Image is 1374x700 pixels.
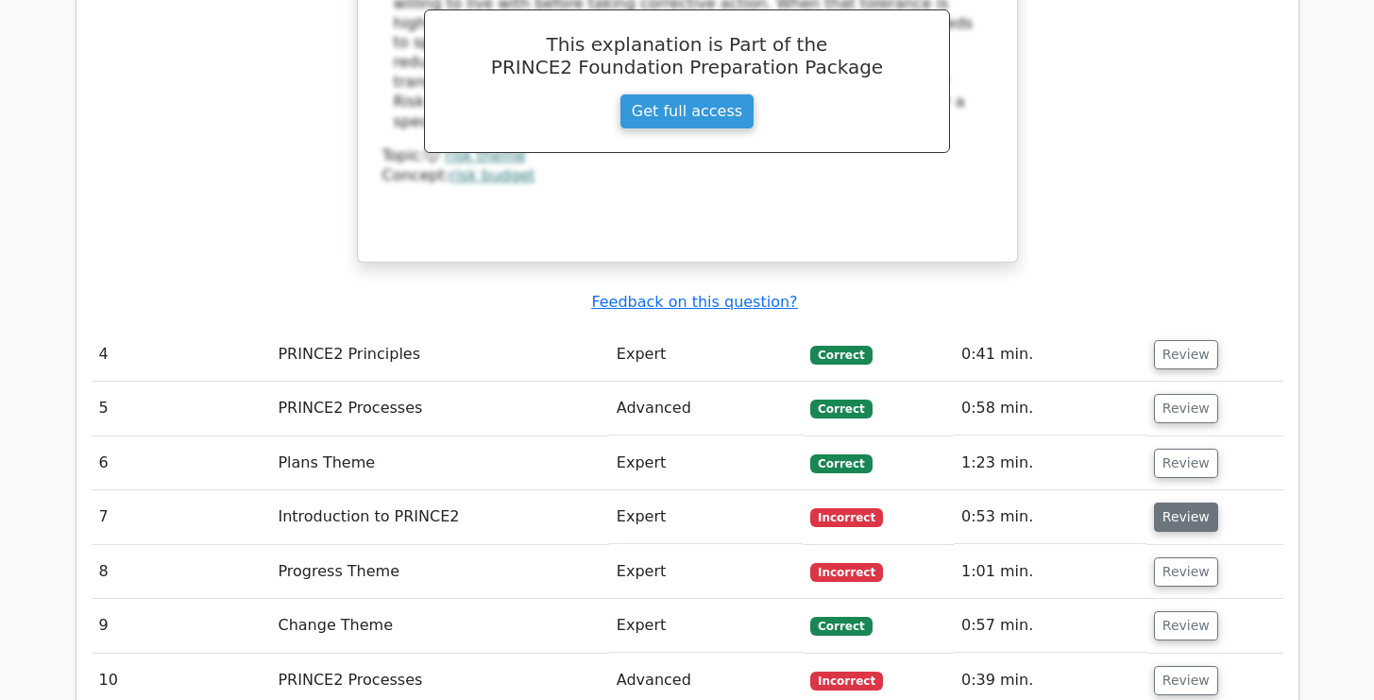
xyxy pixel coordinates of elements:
td: Expert [609,599,803,653]
td: Introduction to PRINCE2 [270,490,608,544]
td: Expert [609,328,803,382]
td: Expert [609,545,803,599]
div: Concept: [382,166,992,186]
span: Correct [810,617,872,636]
td: 4 [92,328,271,382]
td: PRINCE2 Principles [270,328,608,382]
button: Review [1154,557,1218,587]
td: 1:23 min. [954,436,1146,490]
td: 0:58 min. [954,382,1146,435]
button: Review [1154,394,1218,423]
td: Expert [609,490,803,544]
span: Correct [810,346,872,365]
span: Incorrect [810,672,883,691]
span: Correct [810,454,872,473]
td: 1:01 min. [954,545,1146,599]
td: 7 [92,490,271,544]
button: Review [1154,340,1218,369]
td: PRINCE2 Processes [270,382,608,435]
td: 0:53 min. [954,490,1146,544]
td: Advanced [609,382,803,435]
button: Review [1154,611,1218,640]
span: Correct [810,400,872,418]
a: risk theme [445,146,525,164]
td: Progress Theme [270,545,608,599]
span: Incorrect [810,508,883,527]
td: 8 [92,545,271,599]
a: risk budget [450,166,534,184]
td: 0:41 min. [954,328,1146,382]
td: 0:57 min. [954,599,1146,653]
td: Plans Theme [270,436,608,490]
td: 5 [92,382,271,435]
button: Review [1154,666,1218,695]
td: 9 [92,599,271,653]
a: Get full access [619,94,755,129]
button: Review [1154,503,1218,532]
div: Topic: [382,146,992,166]
td: Change Theme [270,599,608,653]
a: Feedback on this question? [591,293,797,311]
td: 6 [92,436,271,490]
button: Review [1154,449,1218,478]
td: Expert [609,436,803,490]
span: Incorrect [810,563,883,582]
